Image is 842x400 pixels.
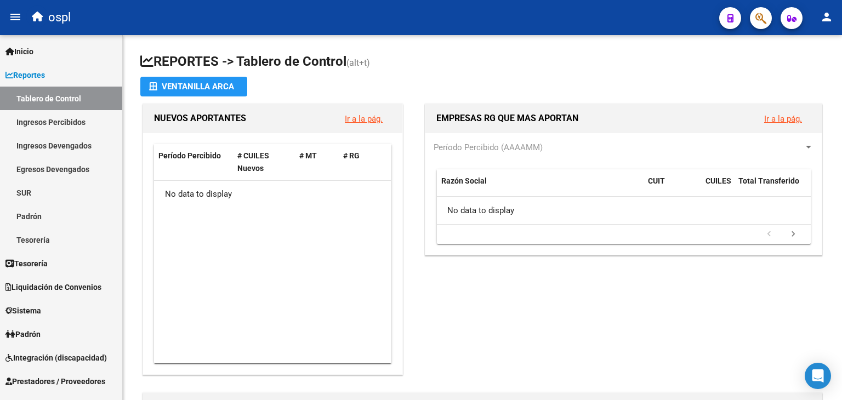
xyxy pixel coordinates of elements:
span: # RG [343,151,360,160]
span: Inicio [5,45,33,58]
span: Razón Social [441,176,487,185]
datatable-header-cell: Período Percibido [154,144,233,180]
span: Liquidación de Convenios [5,281,101,293]
datatable-header-cell: # RG [339,144,383,180]
button: Ir a la pág. [755,108,811,129]
span: Prestadores / Proveedores [5,375,105,387]
span: CUILES [706,176,731,185]
mat-icon: person [820,10,833,24]
datatable-header-cell: CUIT [644,169,701,205]
span: CUIT [648,176,665,185]
span: Período Percibido [158,151,221,160]
mat-icon: menu [9,10,22,24]
datatable-header-cell: Razón Social [437,169,644,205]
span: # CUILES Nuevos [237,151,269,173]
a: go to next page [783,228,804,241]
span: Tesorería [5,258,48,270]
span: Total Transferido [738,176,799,185]
a: go to previous page [759,228,780,241]
span: Sistema [5,305,41,317]
span: Integración (discapacidad) [5,352,107,364]
button: Ir a la pág. [336,108,391,129]
a: Ir a la pág. [345,114,383,124]
datatable-header-cell: # CUILES Nuevos [233,144,295,180]
span: ospl [48,5,71,30]
span: Período Percibido (AAAAMM) [434,142,543,152]
h1: REPORTES -> Tablero de Control [140,53,824,72]
div: Ventanilla ARCA [149,77,238,96]
span: (alt+t) [346,58,370,68]
button: Ventanilla ARCA [140,77,247,96]
a: Ir a la pág. [764,114,802,124]
span: Reportes [5,69,45,81]
div: Open Intercom Messenger [805,363,831,389]
span: # MT [299,151,317,160]
div: No data to display [154,181,391,208]
div: No data to display [437,197,811,224]
span: Padrón [5,328,41,340]
datatable-header-cell: Total Transferido [734,169,811,205]
datatable-header-cell: CUILES [701,169,734,205]
datatable-header-cell: # MT [295,144,339,180]
span: EMPRESAS RG QUE MAS APORTAN [436,113,578,123]
span: NUEVOS APORTANTES [154,113,246,123]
